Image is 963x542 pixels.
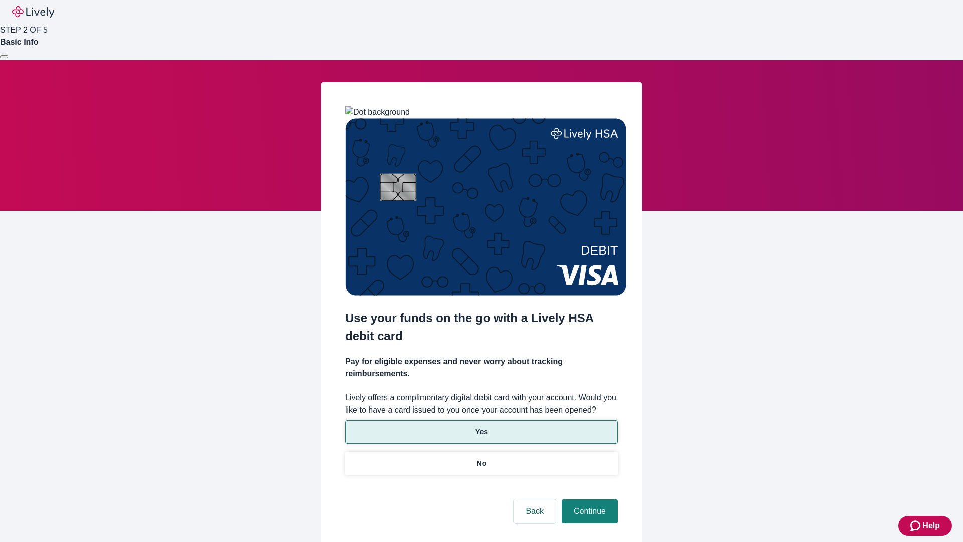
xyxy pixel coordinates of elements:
[12,6,54,18] img: Lively
[345,309,618,345] h2: Use your funds on the go with a Lively HSA debit card
[345,356,618,380] h4: Pay for eligible expenses and never worry about tracking reimbursements.
[898,516,952,536] button: Zendesk support iconHelp
[345,452,618,475] button: No
[345,420,618,444] button: Yes
[910,520,922,532] svg: Zendesk support icon
[922,520,940,532] span: Help
[477,458,487,469] p: No
[345,392,618,416] label: Lively offers a complimentary digital debit card with your account. Would you like to have a card...
[345,106,410,118] img: Dot background
[475,427,488,437] p: Yes
[345,118,626,296] img: Debit card
[514,499,556,523] button: Back
[562,499,618,523] button: Continue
